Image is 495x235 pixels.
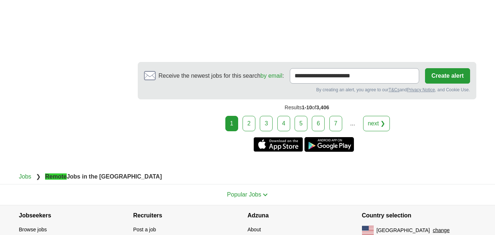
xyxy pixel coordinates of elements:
[302,104,312,110] span: 1-10
[248,227,261,232] a: About
[254,137,303,152] a: Get the iPhone app
[388,87,399,92] a: T&Cs
[277,116,290,131] a: 4
[138,99,476,116] div: Results of
[425,68,470,84] button: Create alert
[227,191,261,198] span: Popular Jobs
[133,227,156,232] a: Post a job
[362,226,374,235] img: US flag
[159,71,284,80] span: Receive the newest jobs for this search :
[260,116,273,131] a: 3
[225,116,238,131] div: 1
[263,193,268,197] img: toggle icon
[304,137,354,152] a: Get the Android app
[19,227,47,232] a: Browse jobs
[329,116,342,131] a: 7
[36,173,41,180] span: ❯
[295,116,307,131] a: 5
[45,173,67,180] em: Remote
[433,227,450,234] button: change
[19,173,32,180] a: Jobs
[261,73,282,79] a: by email
[345,116,360,131] div: ...
[362,205,476,226] h4: Country selection
[243,116,255,131] a: 2
[45,173,162,180] strong: Jobs in the [GEOGRAPHIC_DATA]
[144,87,470,93] div: By creating an alert, you agree to our and , and Cookie Use.
[316,104,329,110] span: 3,406
[377,227,430,234] span: [GEOGRAPHIC_DATA]
[407,87,435,92] a: Privacy Notice
[312,116,325,131] a: 6
[363,116,390,131] a: next ❯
